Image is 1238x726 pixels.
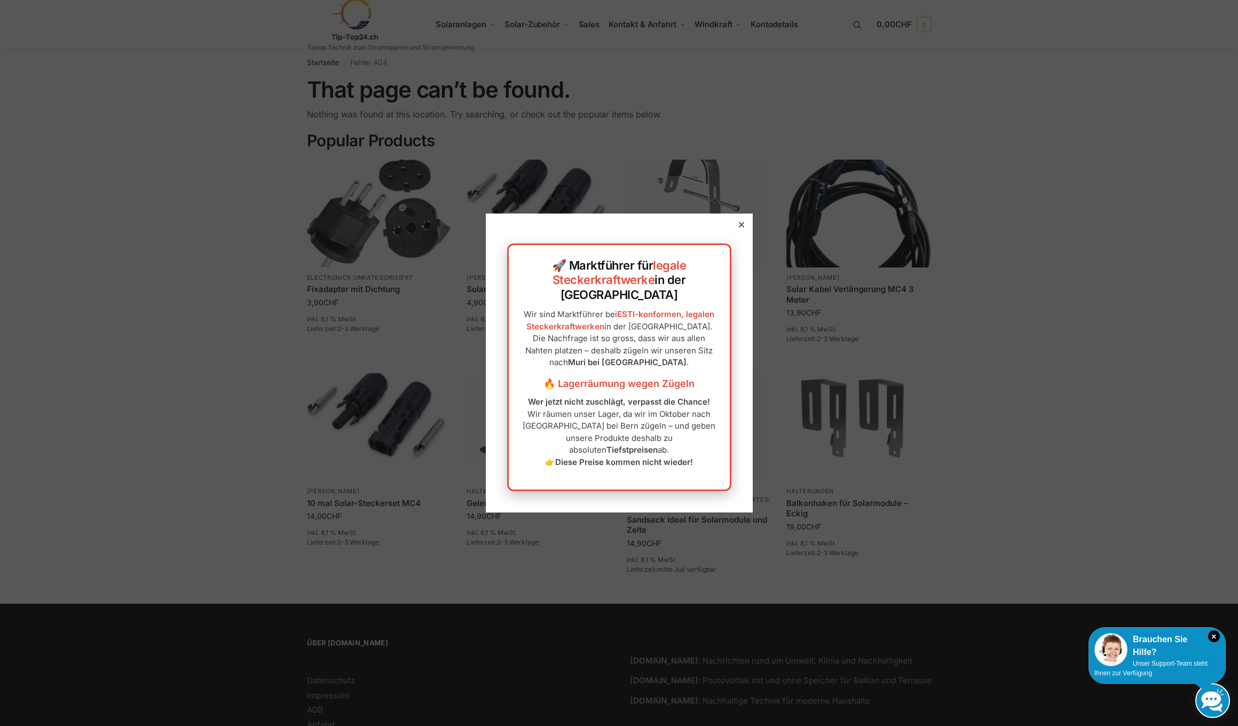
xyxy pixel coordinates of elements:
[606,445,658,455] strong: Tiefstpreisen
[1208,630,1220,642] i: Schließen
[519,258,719,303] h2: 🚀 Marktführer für in der [GEOGRAPHIC_DATA]
[519,377,719,391] h3: 🔥 Lagerräumung wegen Zügeln
[555,457,693,467] strong: Diese Preise kommen nicht wieder!
[568,357,687,367] strong: Muri bei [GEOGRAPHIC_DATA]
[519,309,719,369] p: Wir sind Marktführer bei in der [GEOGRAPHIC_DATA]. Die Nachfrage ist so gross, dass wir aus allen...
[526,309,715,332] a: ESTI-konformen, legalen Steckerkraftwerken
[519,396,719,468] p: Wir räumen unser Lager, da wir im Oktober nach [GEOGRAPHIC_DATA] bei Bern zügeln – und geben unse...
[1094,633,1127,666] img: Customer service
[1094,660,1208,677] span: Unser Support-Team steht Ihnen zur Verfügung
[553,258,687,287] a: legale Steckerkraftwerke
[1094,633,1220,659] div: Brauchen Sie Hilfe?
[528,397,710,407] strong: Wer jetzt nicht zuschlägt, verpasst die Chance!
